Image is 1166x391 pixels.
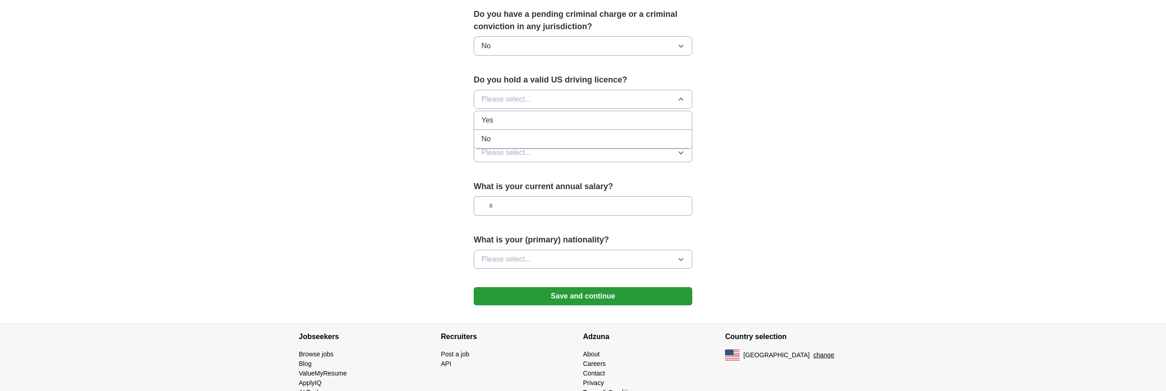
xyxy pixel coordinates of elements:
button: No [474,36,692,56]
button: Please select... [474,90,692,109]
a: Blog [299,360,312,367]
label: What is your (primary) nationality? [474,234,692,246]
a: Browse jobs [299,350,333,358]
h4: Country selection [725,324,867,350]
a: About [583,350,600,358]
a: ValueMyResume [299,370,347,377]
span: Please select... [481,254,531,265]
a: API [441,360,451,367]
a: Careers [583,360,606,367]
span: No [481,41,491,51]
button: change [813,350,834,360]
span: [GEOGRAPHIC_DATA] [743,350,810,360]
a: Privacy [583,379,604,386]
button: Please select... [474,143,692,162]
img: US flag [725,350,740,360]
span: Please select... [481,94,531,105]
span: No [481,134,491,144]
label: Do you have a pending criminal charge or a criminal conviction in any jurisdiction? [474,8,692,33]
a: Contact [583,370,605,377]
label: Do you hold a valid US driving licence? [474,74,692,86]
label: What is your current annual salary? [474,180,692,193]
a: Post a job [441,350,469,358]
button: Please select... [474,250,692,269]
span: Yes [481,115,493,126]
button: Save and continue [474,287,692,305]
a: ApplyIQ [299,379,322,386]
span: Please select... [481,147,531,158]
